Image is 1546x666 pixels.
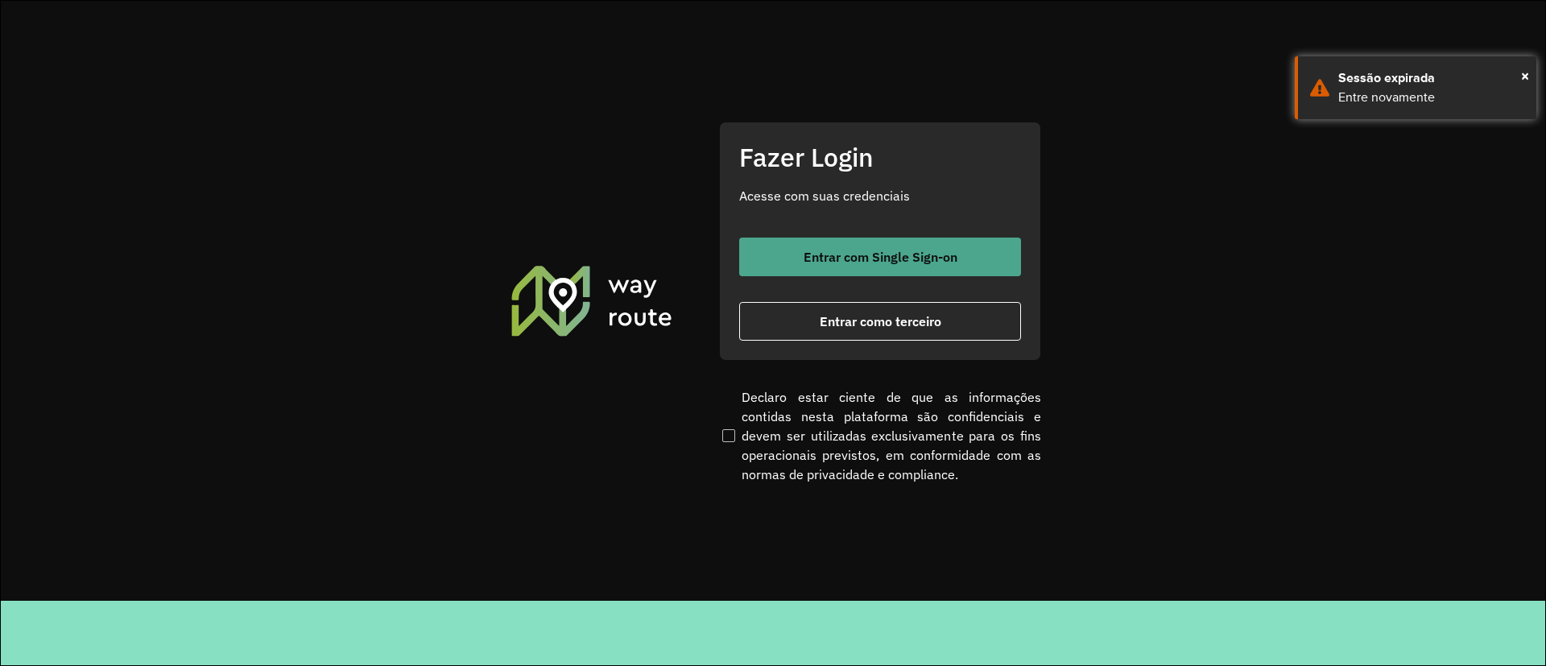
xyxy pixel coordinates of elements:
img: Roteirizador AmbevTech [509,263,675,337]
button: button [739,302,1021,341]
p: Acesse com suas credenciais [739,186,1021,205]
div: Entre novamente [1338,88,1524,107]
h2: Fazer Login [739,142,1021,172]
div: Sessão expirada [1338,68,1524,88]
span: Entrar como terceiro [820,315,941,328]
span: × [1521,64,1529,88]
span: Entrar com Single Sign-on [804,250,957,263]
button: Close [1521,64,1529,88]
button: button [739,238,1021,276]
label: Declaro estar ciente de que as informações contidas nesta plataforma são confidenciais e devem se... [719,387,1041,484]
